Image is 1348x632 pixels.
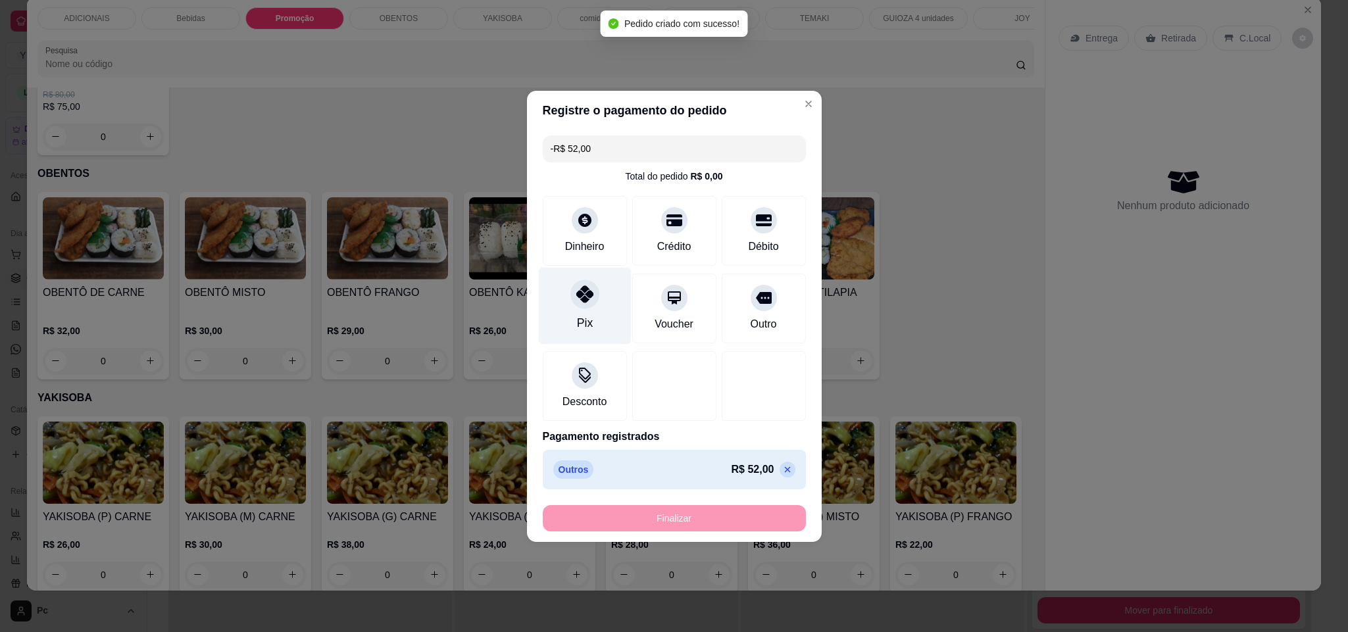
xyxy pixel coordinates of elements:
div: Pix [576,314,592,331]
p: R$ 52,00 [732,462,774,477]
span: check-circle [609,18,619,29]
div: Dinheiro [565,239,605,255]
p: Outros [553,460,594,479]
div: Crédito [657,239,691,255]
input: Ex.: hambúrguer de cordeiro [551,135,798,162]
span: Pedido criado com sucesso! [624,18,739,29]
div: Desconto [562,394,607,410]
button: Close [798,93,819,114]
div: Outro [750,316,776,332]
header: Registre o pagamento do pedido [527,91,822,130]
div: Total do pedido [625,170,722,183]
div: Débito [748,239,778,255]
div: R$ 0,00 [690,170,722,183]
p: Pagamento registrados [543,429,806,445]
div: Voucher [655,316,693,332]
